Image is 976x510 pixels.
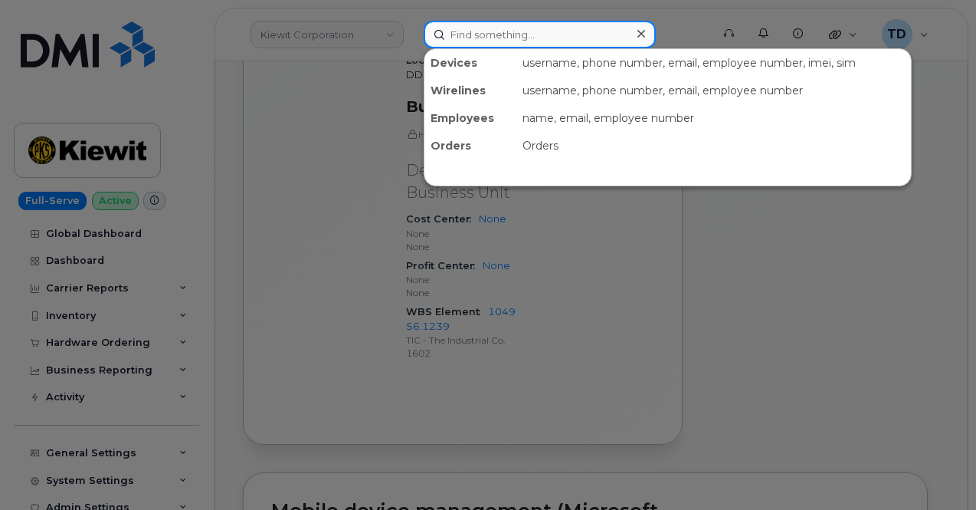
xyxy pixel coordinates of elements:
[424,21,656,48] input: Find something...
[424,49,516,77] div: Devices
[424,132,516,160] div: Orders
[516,77,911,104] div: username, phone number, email, employee number
[516,104,911,132] div: name, email, employee number
[909,443,965,498] iframe: Messenger Launcher
[516,132,911,160] div: Orders
[424,77,516,104] div: Wirelines
[424,104,516,132] div: Employees
[516,49,911,77] div: username, phone number, email, employee number, imei, sim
